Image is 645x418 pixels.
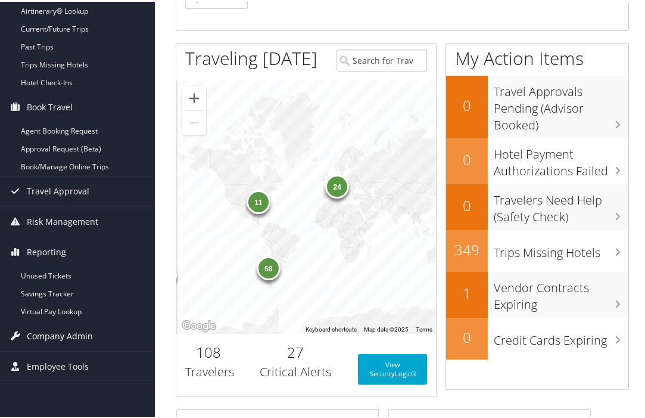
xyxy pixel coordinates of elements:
[159,265,177,283] div: 7
[182,85,206,109] button: Zoom in
[494,237,628,259] h3: Trips Missing Hotels
[446,238,488,258] h2: 349
[185,44,317,69] h1: Traveling [DATE]
[416,324,432,331] a: Terms (opens in new tab)
[446,316,628,358] a: 0Credit Cards Expiring
[306,324,357,332] button: Keyboard shortcuts
[257,255,281,278] div: 58
[182,109,206,133] button: Zoom out
[185,362,232,379] h3: Travelers
[250,362,341,379] h3: Critical Alerts
[446,94,488,114] h2: 0
[494,138,628,178] h3: Hotel Payment Authorizations Failed
[179,317,219,332] a: Open this area in Google Maps (opens a new window)
[27,236,66,265] span: Reporting
[325,173,349,197] div: 24
[247,188,270,212] div: 11
[27,320,93,349] span: Company Admin
[27,205,98,235] span: Risk Management
[494,76,628,132] h3: Travel Approvals Pending (Advisor Booked)
[358,352,426,383] a: View SecurityLogic®
[494,184,628,224] h3: Travelers Need Help (Safety Check)
[446,137,628,182] a: 0Hotel Payment Authorizations Failed
[179,317,219,332] img: Google
[185,340,232,361] h2: 108
[446,281,488,302] h2: 1
[446,194,488,214] h2: 0
[446,74,628,137] a: 0Travel Approvals Pending (Advisor Booked)
[446,44,628,69] h1: My Action Items
[494,272,628,311] h3: Vendor Contracts Expiring
[250,340,341,361] h2: 27
[446,270,628,316] a: 1Vendor Contracts Expiring
[364,324,409,331] span: Map data ©2025
[27,175,89,205] span: Travel Approval
[446,148,488,168] h2: 0
[494,324,628,347] h3: Credit Cards Expiring
[446,228,628,270] a: 349Trips Missing Hotels
[27,350,89,380] span: Employee Tools
[336,48,427,70] input: Search for Traveler
[27,91,73,120] span: Book Travel
[446,182,628,228] a: 0Travelers Need Help (Safety Check)
[446,326,488,346] h2: 0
